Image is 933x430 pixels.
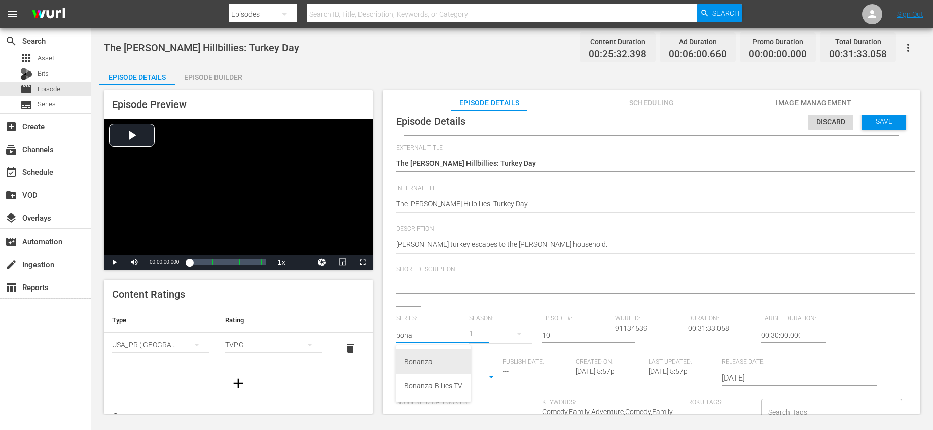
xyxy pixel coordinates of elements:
span: Internal Title [396,185,902,193]
span: Description [396,225,902,233]
span: Scheduling [614,97,690,110]
span: Episode Details [451,97,527,110]
div: Content Duration [589,34,647,49]
span: Suggested Categories: [396,399,537,407]
span: Publish Date: [503,358,570,366]
span: Channels [5,144,17,156]
span: Image Management [776,97,852,110]
span: [DATE] 5:57p [649,367,688,375]
div: 1 [469,319,532,348]
button: Discard [808,112,853,130]
button: Picture-in-Picture [332,255,352,270]
span: Reports [5,281,17,294]
span: Episode Preview [112,98,187,111]
span: Discard [808,118,853,126]
div: Promo Duration [749,34,807,49]
div: Progress Bar [189,259,266,265]
span: Asset [38,53,54,63]
span: Episode Details [396,115,465,127]
span: Bits [38,68,49,79]
span: Save [868,117,901,125]
div: TVPG [225,331,322,359]
img: ans4CAIJ8jUAAAAAAAAAAAAAAAAAAAAAAAAgQb4GAAAAAAAAAAAAAAAAAAAAAAAAJMjXAAAAAAAAAAAAAAAAAAAAAAAAgAT5G... [24,3,73,26]
th: Type [104,308,217,333]
span: Automation [5,236,17,248]
span: 00:00:00.000 [150,259,179,265]
textarea: The [PERSON_NAME] Hillbillies: Turkey Day [396,199,902,211]
button: Playback Rate [271,255,292,270]
button: Episode Builder [175,65,251,85]
span: VOD [5,189,17,201]
a: Sign Out [897,10,923,18]
span: The [PERSON_NAME] Hillbillies: Turkey Day [104,42,299,54]
span: Keywords: [542,399,683,407]
span: --- [503,367,509,375]
span: Target Duration: [761,315,829,323]
span: 91134539 [615,324,648,332]
span: Ingestion [5,259,17,271]
div: Total Duration [829,34,887,49]
span: Series [38,99,56,110]
th: Rating [217,308,330,333]
button: Mute [124,255,145,270]
span: Short Description [396,266,902,274]
div: Episode Details [99,65,175,89]
table: simple table [104,308,373,364]
button: delete [338,336,363,361]
span: Series: [396,315,464,323]
span: Schedule [5,166,17,178]
span: Genres [112,411,145,423]
button: Save [862,112,906,130]
span: Overlays [5,212,17,224]
span: delete [344,342,356,354]
span: External Title [396,144,902,152]
textarea: [PERSON_NAME] turkey escapes to the [PERSON_NAME] household. [396,239,902,252]
span: Search [5,35,17,47]
span: Comedy,Family Adventure,Comedy,Family [542,408,673,416]
span: 00:31:33.058 [829,49,887,60]
button: Episode Details [99,65,175,85]
span: Duration: [688,315,756,323]
div: Video Player [104,119,373,270]
div: USA_PR ([GEOGRAPHIC_DATA] ([GEOGRAPHIC_DATA])) [112,331,209,359]
span: 00:00:00.000 [749,49,807,60]
span: 00:31:33.058 [688,324,729,332]
span: Search [712,4,739,22]
span: 00:25:32.398 [589,49,647,60]
div: Episode Builder [175,65,251,89]
button: Fullscreen [352,255,373,270]
span: Roku Tags: [688,399,756,407]
span: Content Ratings [112,288,185,300]
div: Bits [20,68,32,80]
textarea: Copy of The [PERSON_NAME] Hillbillies: Turkey Day [396,158,902,170]
button: Play [104,255,124,270]
span: Season: [469,315,537,323]
span: Release Date: [722,358,851,366]
div: Bonanza [404,349,462,374]
span: [DATE] 5:57p [576,367,615,375]
span: Episode #: [542,315,610,323]
span: Create [5,121,17,133]
span: 00:06:00.660 [669,49,727,60]
button: Jump To Time [312,255,332,270]
span: menu [6,8,18,20]
button: Search [697,4,742,22]
span: Last Updated: [649,358,716,366]
span: Series [20,99,32,111]
div: Ad Duration [669,34,727,49]
span: Episode [20,83,32,95]
textarea: Comedy Family [396,413,537,425]
div: Bonanza-Billies TV [404,374,462,398]
span: Wurl ID: [615,315,683,323]
span: Episode [38,84,60,94]
span: Asset [20,52,32,64]
span: Created On: [576,358,643,366]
